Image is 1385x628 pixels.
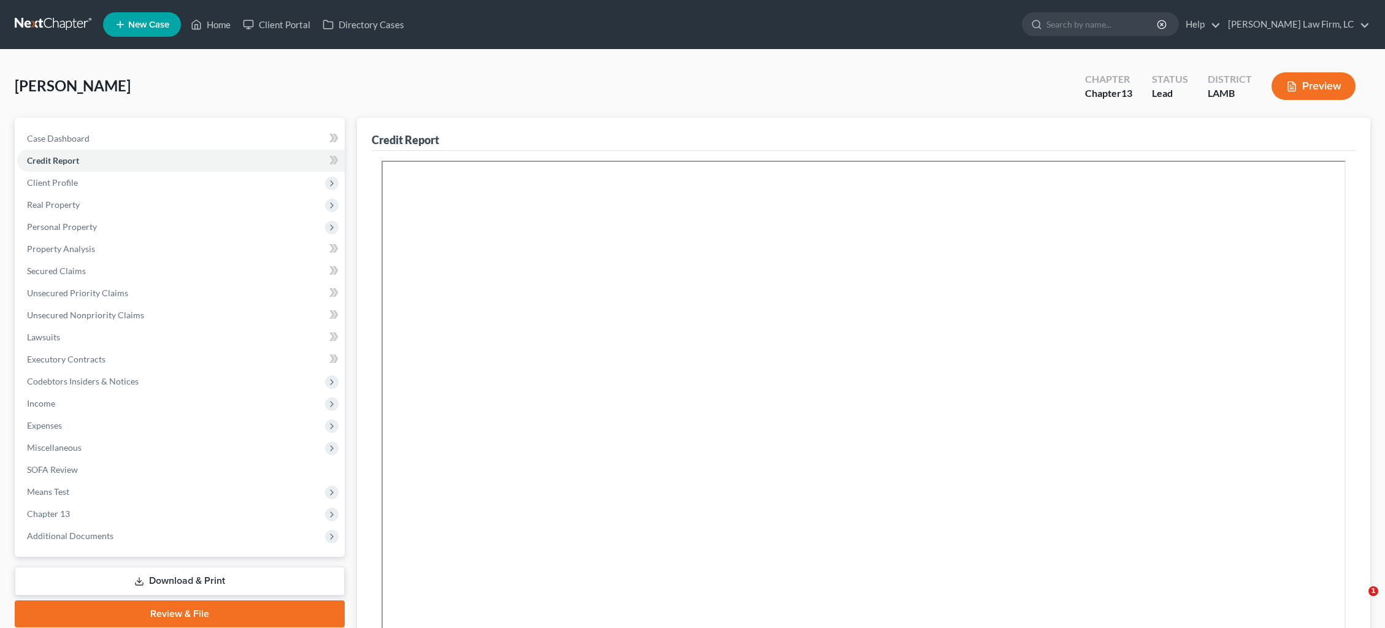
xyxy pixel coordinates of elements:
div: Credit Report [372,132,439,147]
span: Unsecured Nonpriority Claims [27,310,144,320]
span: Means Test [27,486,69,497]
div: Chapter [1085,86,1132,101]
button: Preview [1272,72,1356,100]
div: District [1208,72,1252,86]
a: Secured Claims [17,260,345,282]
a: Client Portal [237,13,317,36]
span: Codebtors Insiders & Notices [27,376,139,386]
a: Case Dashboard [17,128,345,150]
span: Additional Documents [27,530,113,541]
a: Credit Report [17,150,345,172]
span: Chapter 13 [27,508,70,519]
span: Lawsuits [27,332,60,342]
a: Lawsuits [17,326,345,348]
input: Search by name... [1046,13,1159,36]
a: Property Analysis [17,238,345,260]
a: Unsecured Priority Claims [17,282,345,304]
div: Status [1152,72,1188,86]
span: Property Analysis [27,243,95,254]
a: Review & File [15,600,345,627]
span: Real Property [27,199,80,210]
span: Case Dashboard [27,133,90,144]
span: New Case [128,20,169,29]
span: Miscellaneous [27,442,82,453]
span: [PERSON_NAME] [15,77,131,94]
a: Download & Print [15,567,345,595]
span: Credit Report [27,155,79,166]
div: Lead [1152,86,1188,101]
a: Home [185,13,237,36]
span: Personal Property [27,221,97,232]
span: Secured Claims [27,266,86,276]
div: LAMB [1208,86,1252,101]
a: [PERSON_NAME] Law Firm, LC [1222,13,1370,36]
span: Expenses [27,420,62,431]
a: Directory Cases [317,13,410,36]
a: SOFA Review [17,459,345,481]
iframe: Intercom live chat [1343,586,1373,616]
a: Executory Contracts [17,348,345,370]
span: SOFA Review [27,464,78,475]
span: 13 [1121,87,1132,99]
span: Unsecured Priority Claims [27,288,128,298]
div: Chapter [1085,72,1132,86]
span: Client Profile [27,177,78,188]
span: Income [27,398,55,408]
a: Unsecured Nonpriority Claims [17,304,345,326]
span: Executory Contracts [27,354,106,364]
span: 1 [1368,586,1378,596]
a: Help [1180,13,1221,36]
